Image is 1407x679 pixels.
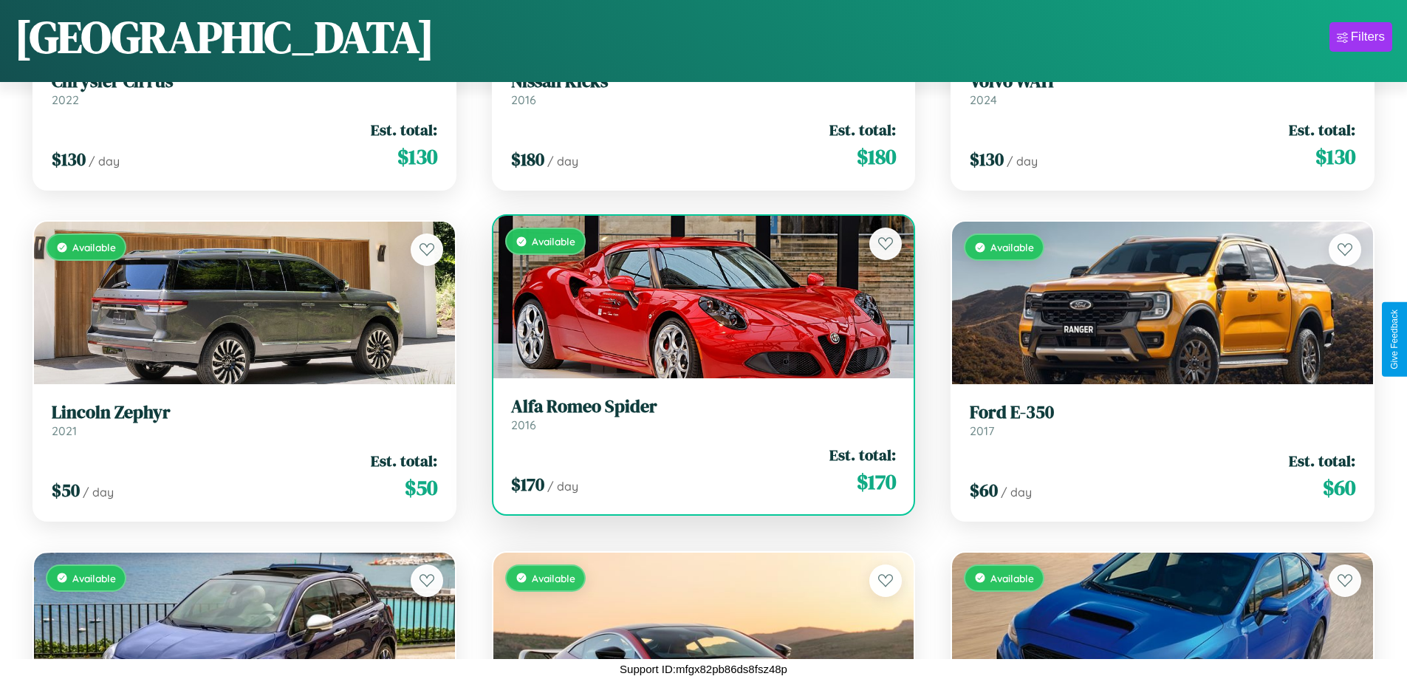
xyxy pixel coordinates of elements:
[511,71,897,92] h3: Nissan Kicks
[1389,310,1400,369] div: Give Feedback
[1315,142,1355,171] span: $ 130
[857,467,896,497] span: $ 170
[532,235,575,248] span: Available
[1323,473,1355,502] span: $ 60
[511,396,897,417] h3: Alfa Romeo Spider
[511,472,544,497] span: $ 170
[83,485,114,499] span: / day
[547,479,578,494] span: / day
[371,119,437,140] span: Est. total:
[52,147,86,171] span: $ 130
[970,147,1004,171] span: $ 130
[52,402,437,423] h3: Lincoln Zephyr
[1007,154,1038,168] span: / day
[1001,485,1032,499] span: / day
[89,154,120,168] span: / day
[52,478,80,502] span: $ 50
[990,572,1034,584] span: Available
[970,478,998,502] span: $ 60
[1329,22,1392,52] button: Filters
[511,396,897,432] a: Alfa Romeo Spider2016
[970,402,1355,423] h3: Ford E-350
[511,147,544,171] span: $ 180
[857,142,896,171] span: $ 180
[970,92,997,107] span: 2024
[397,142,437,171] span: $ 130
[970,71,1355,92] h3: Volvo WAH
[52,71,437,92] h3: Chrysler Cirrus
[1289,450,1355,471] span: Est. total:
[371,450,437,471] span: Est. total:
[547,154,578,168] span: / day
[1289,119,1355,140] span: Est. total:
[532,572,575,584] span: Available
[990,241,1034,253] span: Available
[52,92,79,107] span: 2022
[970,71,1355,107] a: Volvo WAH2024
[1351,30,1385,44] div: Filters
[829,444,896,465] span: Est. total:
[829,119,896,140] span: Est. total:
[72,572,116,584] span: Available
[511,92,536,107] span: 2016
[511,417,536,432] span: 2016
[620,659,787,679] p: Support ID: mfgx82pb86ds8fsz48p
[970,402,1355,438] a: Ford E-3502017
[52,71,437,107] a: Chrysler Cirrus2022
[72,241,116,253] span: Available
[15,7,434,67] h1: [GEOGRAPHIC_DATA]
[52,402,437,438] a: Lincoln Zephyr2021
[511,71,897,107] a: Nissan Kicks2016
[405,473,437,502] span: $ 50
[970,423,994,438] span: 2017
[52,423,77,438] span: 2021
